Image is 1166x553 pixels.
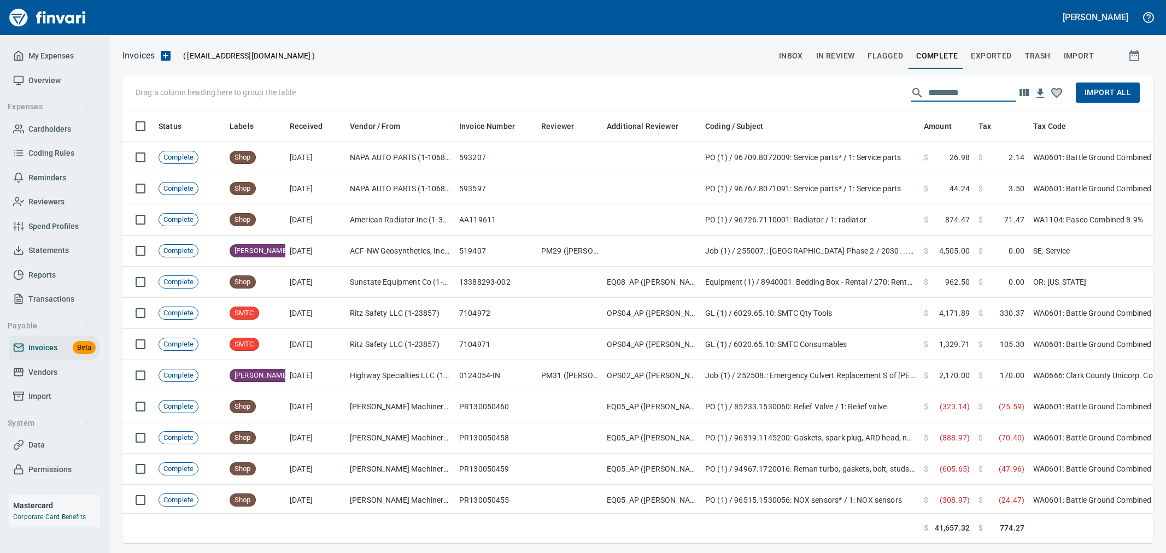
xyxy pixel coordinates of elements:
[607,120,678,133] span: Additional Reviewer
[945,276,970,287] span: 962.50
[177,50,315,61] p: ( )
[924,495,928,505] span: $
[28,463,72,476] span: Permissions
[230,277,255,287] span: Shop
[9,287,100,311] a: Transactions
[1076,83,1140,103] button: Import All
[537,360,602,391] td: PM31 ([PERSON_NAME], niks)
[602,267,701,298] td: EQ08_AP ([PERSON_NAME])
[940,463,970,474] span: ( 605.65 )
[155,49,177,62] button: Upload an Invoice
[7,4,89,31] a: Finvari
[940,432,970,443] span: ( 888.97 )
[940,401,970,412] span: ( 323.14 )
[28,220,79,233] span: Spend Profiles
[285,360,345,391] td: [DATE]
[607,120,693,133] span: Additional Reviewer
[13,513,86,521] a: Corporate Card Benefits
[701,329,919,360] td: GL (1) / 6020.65.10: SMTC Consumables
[602,485,701,516] td: EQ05_AP ([PERSON_NAME], [PERSON_NAME], [PERSON_NAME])
[455,142,537,173] td: 593207
[924,245,928,256] span: $
[924,339,928,350] span: $
[8,416,90,430] span: System
[290,120,323,133] span: Received
[701,267,919,298] td: Equipment (1) / 8940001: Bedding Box - Rental / 270: Rental Invoice / 6: Rental
[1029,329,1165,360] td: WA0601: Battle Ground Combined 8.6%
[9,190,100,214] a: Reviewers
[345,298,455,329] td: Ritz Safety LLC (1-23857)
[230,495,255,505] span: Shop
[924,120,966,133] span: Amount
[28,74,61,87] span: Overview
[978,120,1005,133] span: Tax
[924,522,928,534] span: $
[1064,49,1094,63] span: Import
[1029,173,1165,204] td: WA0601: Battle Ground Combined 8.6%
[3,97,95,117] button: Expenses
[1033,120,1066,133] span: Tax Code
[978,120,991,133] span: Tax
[950,152,970,163] span: 26.98
[999,401,1024,412] span: ( 25.59 )
[285,298,345,329] td: [DATE]
[701,485,919,516] td: PO (1) / 96515.1530056: NOX sensors* / 1: NOX sensors
[701,298,919,329] td: GL (1) / 6029.65.10: SMTC Qty Tools
[1060,9,1131,26] button: [PERSON_NAME]
[122,49,155,62] p: Invoices
[978,495,983,505] span: $
[999,432,1024,443] span: ( 70.40 )
[1029,204,1165,236] td: WA1104: Pasco Combined 8.9%
[159,152,198,163] span: Complete
[230,464,255,474] span: Shop
[9,263,100,287] a: Reports
[1016,85,1032,101] button: Choose columns to display
[999,495,1024,505] span: ( 24.47 )
[122,49,155,62] nav: breadcrumb
[1032,85,1048,102] button: Download Table
[159,120,181,133] span: Status
[924,370,928,381] span: $
[924,308,928,319] span: $
[345,173,455,204] td: NAPA AUTO PARTS (1-10687)
[1000,308,1024,319] span: 330.37
[459,120,515,133] span: Invoice Number
[1009,183,1024,194] span: 3.50
[1048,85,1065,101] button: Column choices favorited. Click to reset to default
[705,120,777,133] span: Coding / Subject
[159,495,198,505] span: Complete
[455,422,537,454] td: PR130050458
[999,463,1024,474] span: ( 47.96 )
[935,522,970,534] span: 41,657.32
[290,120,337,133] span: Received
[28,366,57,379] span: Vendors
[28,244,69,257] span: Statements
[230,339,259,350] span: SMTC
[1085,86,1131,99] span: Import All
[1029,267,1165,298] td: OR: [US_STATE]
[455,454,537,485] td: PR130050459
[916,49,958,63] span: Complete
[345,391,455,422] td: [PERSON_NAME] Machinery Co (1-10794)
[230,433,255,443] span: Shop
[455,298,537,329] td: 7104972
[924,183,928,194] span: $
[9,141,100,166] a: Coding Rules
[28,438,45,452] span: Data
[455,485,537,516] td: PR130050455
[159,120,196,133] span: Status
[1025,49,1051,63] span: trash
[978,463,983,474] span: $
[924,214,928,225] span: $
[978,522,983,534] span: $
[230,402,255,412] span: Shop
[345,454,455,485] td: [PERSON_NAME] Machinery Co (1-10794)
[978,308,983,319] span: $
[1009,152,1024,163] span: 2.14
[978,401,983,412] span: $
[159,464,198,474] span: Complete
[285,329,345,360] td: [DATE]
[345,360,455,391] td: Highway Specialties LLC (1-10458)
[9,360,100,385] a: Vendors
[230,152,255,163] span: Shop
